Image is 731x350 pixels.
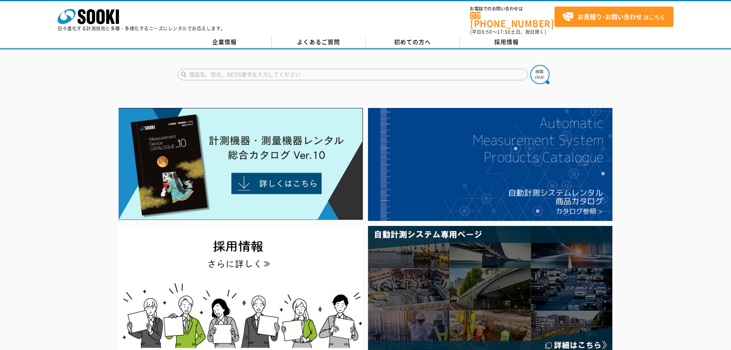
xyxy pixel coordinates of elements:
[178,36,272,48] a: 企業情報
[394,38,431,46] span: 初めての方へ
[272,36,366,48] a: よくあるご質問
[368,108,612,221] img: 自動計測システムカタログ
[530,65,549,84] img: btn_search.png
[470,12,554,28] a: [PHONE_NUMBER]
[178,69,528,80] input: 商品名、型式、NETIS番号を入力してください
[58,26,226,31] p: 日々進化する計測技術と多種・多様化するニーズにレンタルでお応えします。
[470,28,546,35] span: (平日 ～ 土日、祝日除く)
[562,11,665,23] span: はこちら
[470,7,554,11] span: お電話でのお問い合わせは
[554,7,673,27] a: お見積り･お問い合わせはこちら
[497,28,511,35] span: 17:30
[119,108,363,220] img: Catalog Ver10
[482,28,492,35] span: 8:50
[460,36,554,48] a: 採用情報
[366,36,460,48] a: 初めての方へ
[578,12,642,21] strong: お見積り･お問い合わせ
